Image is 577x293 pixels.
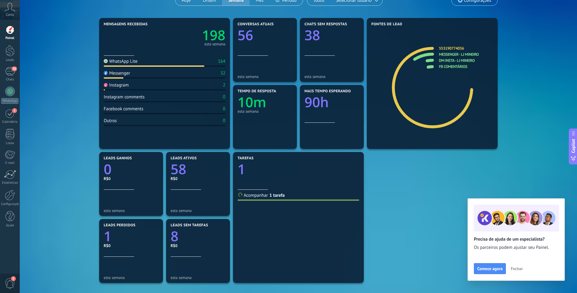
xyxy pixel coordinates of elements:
text: 1 [104,227,112,245]
div: Messenger [104,70,130,76]
div: esta semana [238,109,292,114]
span: Tarefas [238,156,254,161]
div: R$0 [104,243,158,248]
text: 58 [171,160,186,178]
a: 1 [238,160,359,178]
span: 1 [12,108,17,113]
div: 0 [223,118,225,124]
span: Conversas atuais [238,22,274,26]
text: 0 [104,160,112,178]
div: WhatsApp Lite [104,58,137,64]
a: Messenger - Lj Mineiro [439,52,479,57]
div: Facebook comments [104,106,143,112]
span: 38 [12,66,17,71]
span: Mensagens recebidas [104,22,148,26]
div: Chats [1,78,19,82]
div: Painel [1,36,19,40]
div: 164 [218,58,225,64]
span: 3 [11,276,16,281]
div: WhatsApp [1,98,19,104]
span: Os parceiros podem ajustar seu Painel. [474,245,558,251]
a: 1 tarefa [269,192,285,198]
div: esta semana [304,74,359,79]
span: Leads ativos [171,156,197,161]
a: 553190774056 [439,46,464,51]
div: Instagram comments [104,94,144,100]
span: Fechar [511,267,523,271]
img: WhatsApp Lite [104,59,108,63]
div: E-mail [1,161,19,165]
text: 10m [238,93,266,111]
div: Instagram [104,82,129,88]
a: 58 [171,160,225,178]
span: Fontes de lead [371,22,402,26]
div: Outros [104,118,117,124]
a: 198 [165,26,225,44]
img: Instagram [104,83,108,87]
div: R$0 [171,243,225,248]
div: 32 [221,70,225,76]
div: esta semana [104,208,158,213]
div: Calendário [1,120,19,124]
h2: Precisa de ajuda de um especialista? [474,236,558,242]
span: Tempo de resposta [238,89,276,94]
span: Chats sem respostas [304,22,347,26]
text: 56 [238,26,253,44]
span: Leads sem tarefas [171,223,208,228]
a: 90h [304,93,359,111]
text: 38 [304,26,320,44]
span: Copilot [570,139,576,153]
span: Leads perdidos [104,223,135,228]
div: Configurações [1,202,19,206]
div: esta semana [104,275,158,280]
div: esta semana [171,208,225,213]
text: 90h [304,93,329,111]
button: Comece agora [474,263,506,274]
div: esta semana [171,275,225,280]
button: Fechar [508,264,526,273]
div: Listas [1,141,19,145]
span: Comece agora [477,267,502,271]
div: 0 [223,106,225,112]
div: esta semana [238,74,292,79]
div: R$0 [171,176,225,181]
a: 8 [171,227,225,245]
a: Acompanhar [238,192,268,198]
div: Leads [1,58,19,62]
span: Acompanhar [244,192,268,198]
text: 198 [202,26,225,44]
div: esta semana [204,43,225,46]
a: Fb Comentários [439,64,467,69]
div: 2 [223,82,225,88]
a: DM Insta - Lj Mineiro [439,58,475,63]
text: 1 [238,160,245,178]
div: R$0 [104,176,158,181]
img: Messenger [104,71,108,75]
div: Estatísticas [1,181,19,185]
text: 8 [171,227,179,245]
a: 1 [104,227,158,245]
span: Leads ganhos [104,156,132,161]
div: 0 [223,94,225,100]
a: 0 [104,160,158,178]
span: Mais tempo esperando [304,89,351,94]
div: Ajuda [1,224,19,228]
span: Conta [6,13,14,17]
